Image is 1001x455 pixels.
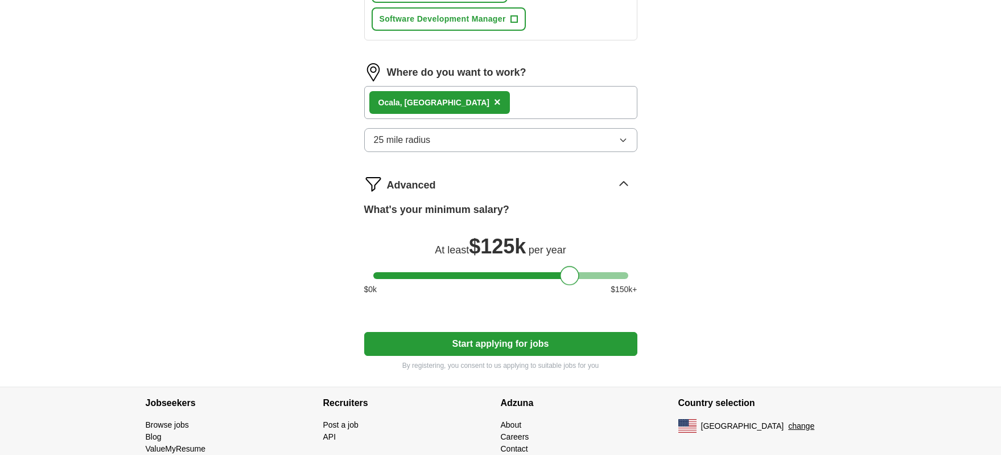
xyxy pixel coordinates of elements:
[380,13,506,25] span: Software Development Manager
[678,419,697,433] img: US flag
[678,387,856,419] h4: Country selection
[364,128,637,152] button: 25 mile radius
[146,432,162,441] a: Blog
[364,63,382,81] img: location.png
[529,244,566,256] span: per year
[364,284,377,296] span: $ 0 k
[501,432,529,441] a: Careers
[788,420,814,432] button: change
[387,178,436,193] span: Advanced
[435,244,469,256] span: At least
[364,175,382,193] img: filter
[364,202,509,218] label: What's your minimum salary?
[701,420,784,432] span: [GEOGRAPHIC_DATA]
[146,420,189,429] a: Browse jobs
[323,432,336,441] a: API
[364,360,637,371] p: By registering, you consent to us applying to suitable jobs for you
[146,444,206,453] a: ValueMyResume
[501,420,522,429] a: About
[372,7,526,31] button: Software Development Manager
[323,420,359,429] a: Post a job
[364,332,637,356] button: Start applying for jobs
[374,133,431,147] span: 25 mile radius
[611,284,637,296] span: $ 150 k+
[387,65,526,80] label: Where do you want to work?
[378,97,490,109] div: Ocala, [GEOGRAPHIC_DATA]
[494,96,501,108] span: ×
[469,235,526,258] span: $ 125k
[494,94,501,111] button: ×
[501,444,528,453] a: Contact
